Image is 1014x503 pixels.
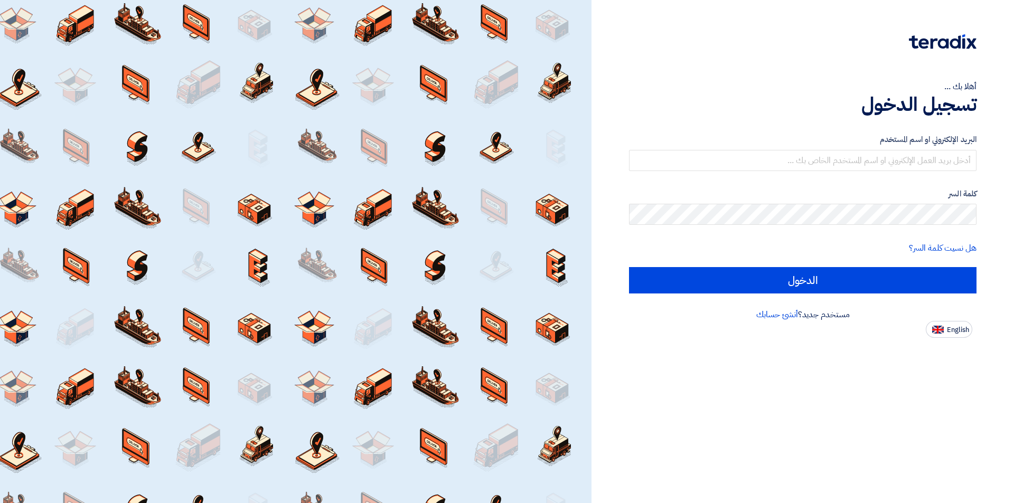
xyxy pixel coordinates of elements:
img: en-US.png [932,326,944,334]
input: الدخول [629,267,977,293]
img: Teradix logo [909,34,977,49]
h1: تسجيل الدخول [629,93,977,116]
label: كلمة السر [629,188,977,200]
input: أدخل بريد العمل الإلكتروني او اسم المستخدم الخاص بك ... [629,150,977,171]
label: البريد الإلكتروني او اسم المستخدم [629,134,977,146]
a: هل نسيت كلمة السر؟ [909,242,977,254]
div: مستخدم جديد؟ [629,308,977,321]
span: English [947,326,969,334]
div: أهلا بك ... [629,80,977,93]
a: أنشئ حسابك [756,308,798,321]
button: English [926,321,972,338]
